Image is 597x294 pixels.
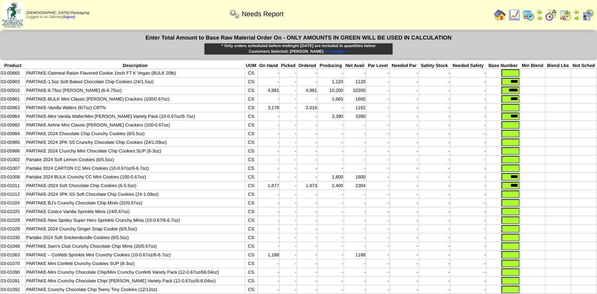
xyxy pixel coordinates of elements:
td: 3,178 [257,104,280,112]
td: - [450,155,486,164]
td: - [390,225,419,233]
td: - [450,164,486,173]
td: 03-00984 [0,129,26,138]
td: - [297,251,318,259]
td: PARTAKE Airline Mini Classic [PERSON_NAME] Crackers (100-0.67oz) [26,121,245,129]
td: - [257,69,280,78]
td: - [297,199,318,207]
th: Par Level [366,62,390,69]
td: 4,981 [257,86,280,95]
img: workflow.png [228,8,241,20]
img: home.gif [494,9,506,21]
td: - [297,207,318,216]
td: - [257,190,280,199]
td: CS [245,173,257,181]
td: 03-00865 [0,69,26,78]
td: 03-01028 [0,216,26,225]
td: - [366,78,390,86]
td: Partake 2024 CARTON CC Mini Cookies (10-0.67oz/6-6.7oz) [26,164,245,173]
td: - [450,173,486,181]
td: - [280,69,297,78]
td: - [344,190,366,199]
span: Logged in as Ddisney [26,11,89,19]
td: - [390,95,419,104]
div: * Only orders scheduled before midnight [DATE] are included in quantities below Customers Selecte... [204,43,393,55]
td: - [297,129,318,138]
td: 03-01070 [0,259,26,268]
td: - [366,121,390,129]
td: 03-01008 [0,173,26,181]
td: CS [245,199,257,207]
td: - [366,190,390,199]
td: - [390,190,419,199]
td: CS [245,104,257,112]
td: - [366,155,390,164]
td: - [390,233,419,242]
td: CS [245,225,257,233]
td: 03-01007 [0,164,26,173]
img: zoroco-logo-small.webp [2,2,23,27]
td: - [450,112,486,121]
td: - [257,155,280,164]
td: - [366,207,390,216]
td: PARTAKE 2024 Crunchy Ginger Snap Cookie (6/5.5oz) [26,225,245,233]
span: [DEMOGRAPHIC_DATA] Packaging [26,11,89,15]
td: PARTAKE-Mini Vanilla Wafer/Mini [PERSON_NAME] Variety Pack (10-0.67oz/6-7oz) [26,112,245,121]
td: - [390,121,419,129]
td: CS [245,112,257,121]
td: 03-01025 [0,207,26,216]
td: 2,400 [318,181,344,190]
td: PARTAKE 2024 Chocolate Chip Crunchy Cookies (6/5.5oz) [26,129,245,138]
a: ⇐ Change ⇐ [323,49,348,54]
td: CS [245,86,257,95]
td: - [280,242,297,251]
td: CS [245,155,257,164]
td: CS [245,164,257,173]
td: - [366,138,390,147]
td: - [419,233,450,242]
td: 03-01046 [0,242,26,251]
td: 1,120 [318,78,344,86]
td: 1,973 [297,181,318,190]
td: - [419,147,450,155]
td: - [344,121,366,129]
td: - [257,138,280,147]
td: PARTAKE Costco Vanilla Sprinkle Minis (24/0.67oz) [26,207,245,216]
td: - [280,173,297,181]
td: - [318,121,344,129]
td: - [450,207,486,216]
td: - [297,242,318,251]
th: Ordered [297,62,318,69]
td: - [297,216,318,225]
td: - [390,181,419,190]
td: CS [245,121,257,129]
td: 1120 [344,78,366,86]
td: - [450,181,486,190]
td: 03-01011 [0,181,26,190]
td: - [419,121,450,129]
td: - [257,78,280,86]
td: - [297,233,318,242]
td: 2,016 [297,104,318,112]
td: 03-00915 [0,86,26,95]
td: - [366,173,390,181]
td: - [419,173,450,181]
td: - [366,86,390,95]
td: - [419,181,450,190]
td: - [280,251,297,259]
td: - [390,207,419,216]
td: - [280,78,297,86]
img: calendarblend.gif [545,9,557,21]
td: PARTAKE-Vanilla Wafers (6/7oz) CRTN [26,104,245,112]
td: - [318,69,344,78]
td: - [257,216,280,225]
td: CS [245,207,257,216]
td: PARTAKE BJ's Crunchy Chocolate Chip Minis (22/0.67oz) [26,199,245,207]
td: - [390,86,419,95]
td: - [419,190,450,199]
th: Base Number [486,62,520,69]
td: 2304 [344,181,366,190]
td: - [280,138,297,147]
td: - [344,155,366,164]
th: Not Sched [571,62,597,69]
